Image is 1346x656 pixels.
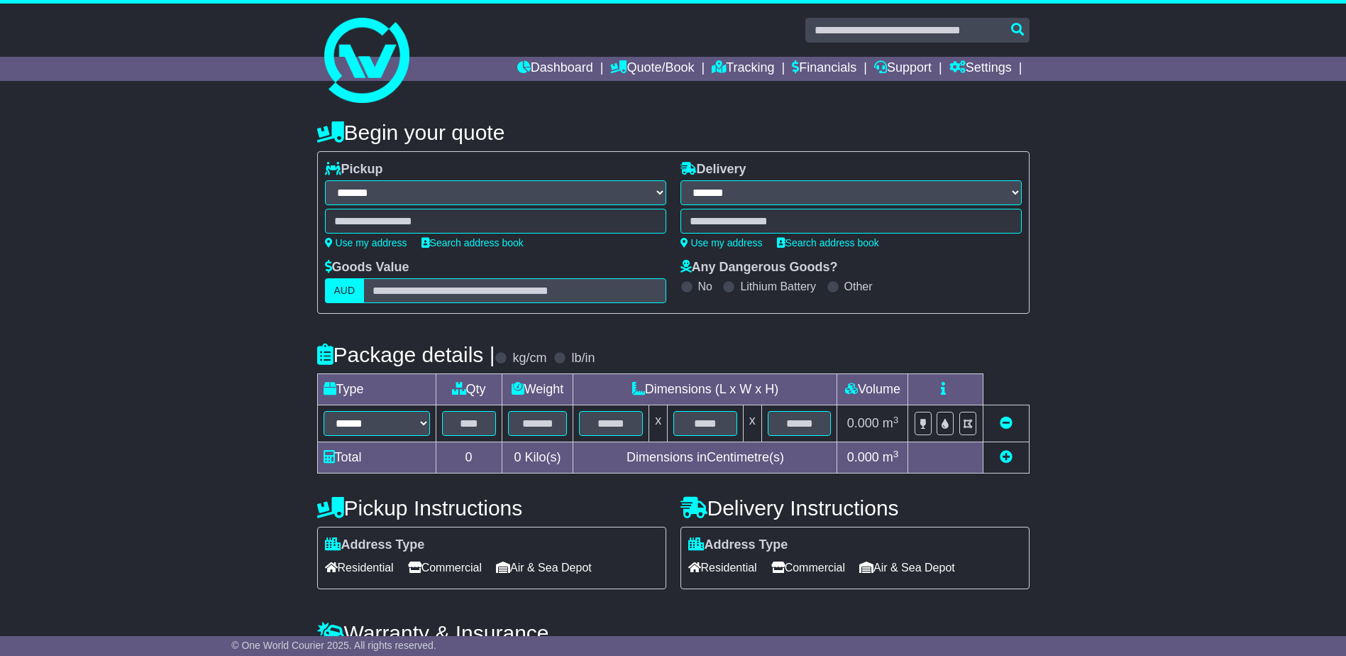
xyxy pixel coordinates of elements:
[317,442,436,474] td: Total
[317,621,1030,645] h4: Warranty & Insurance
[325,557,394,579] span: Residential
[325,162,383,177] label: Pickup
[408,557,482,579] span: Commercial
[325,537,425,553] label: Address Type
[231,640,436,651] span: © One World Courier 2025. All rights reserved.
[1000,416,1013,430] a: Remove this item
[883,416,899,430] span: m
[859,557,955,579] span: Air & Sea Depot
[893,415,899,425] sup: 3
[317,496,666,520] h4: Pickup Instructions
[680,260,838,275] label: Any Dangerous Goods?
[517,57,593,81] a: Dashboard
[317,374,436,405] td: Type
[317,343,495,366] h4: Package details |
[573,442,837,474] td: Dimensions in Centimetre(s)
[502,374,573,405] td: Weight
[883,450,899,464] span: m
[837,374,908,405] td: Volume
[743,405,761,442] td: x
[496,557,592,579] span: Air & Sea Depot
[874,57,932,81] a: Support
[792,57,856,81] a: Financials
[610,57,694,81] a: Quote/Book
[436,442,502,474] td: 0
[680,237,763,248] a: Use my address
[847,416,879,430] span: 0.000
[777,237,879,248] a: Search address book
[436,374,502,405] td: Qty
[325,278,365,303] label: AUD
[740,280,816,293] label: Lithium Battery
[325,260,409,275] label: Goods Value
[512,351,546,366] label: kg/cm
[571,351,595,366] label: lb/in
[771,557,845,579] span: Commercial
[680,496,1030,520] h4: Delivery Instructions
[1000,450,1013,464] a: Add new item
[317,121,1030,144] h4: Begin your quote
[698,280,712,293] label: No
[421,237,524,248] a: Search address book
[847,450,879,464] span: 0.000
[649,405,668,442] td: x
[949,57,1012,81] a: Settings
[688,557,757,579] span: Residential
[680,162,746,177] label: Delivery
[573,374,837,405] td: Dimensions (L x W x H)
[712,57,774,81] a: Tracking
[502,442,573,474] td: Kilo(s)
[514,450,521,464] span: 0
[893,449,899,459] sup: 3
[844,280,873,293] label: Other
[688,537,788,553] label: Address Type
[325,237,407,248] a: Use my address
